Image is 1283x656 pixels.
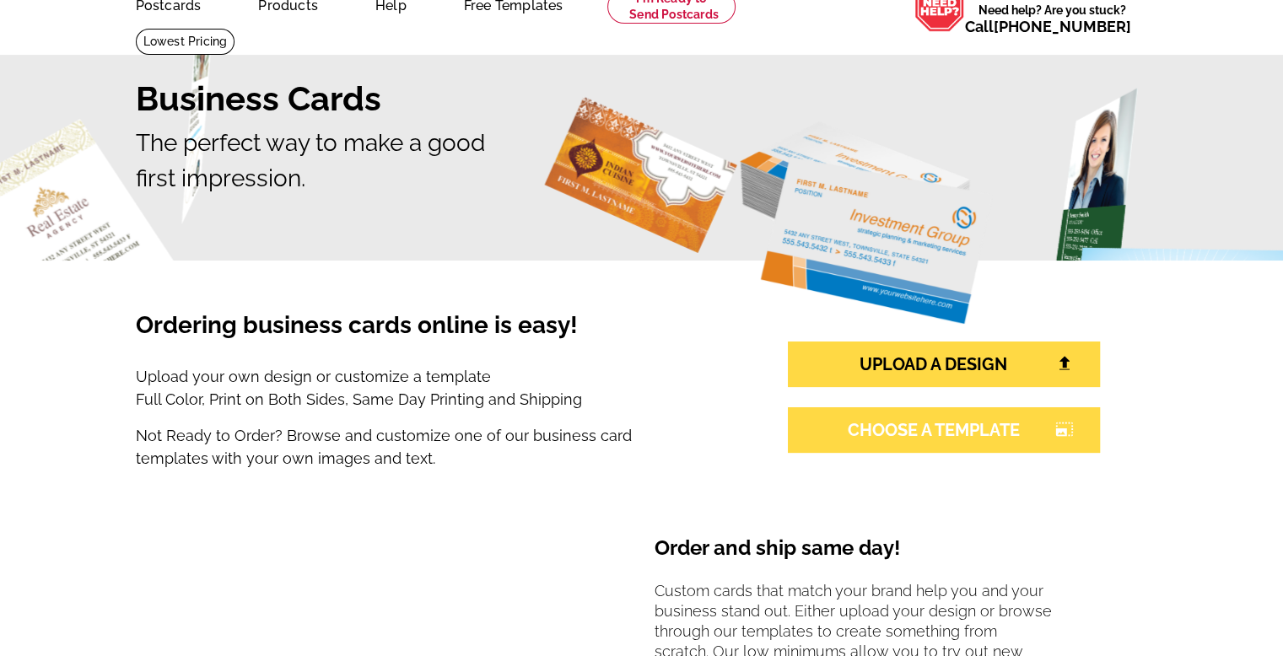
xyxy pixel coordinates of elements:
[136,424,716,470] p: Not Ready to Order? Browse and customize one of our business card templates with your own images ...
[740,121,993,324] img: investment-group.png
[136,126,1148,196] p: The perfect way to make a good first impression.
[965,2,1140,35] span: Need help? Are you stuck?
[1055,422,1074,437] i: photo_size_select_large
[136,365,716,411] p: Upload your own design or customize a template Full Color, Print on Both Sides, Same Day Printing...
[994,18,1131,35] a: [PHONE_NUMBER]
[655,536,1072,574] h4: Order and ship same day!
[788,341,1100,387] a: UPLOAD A DESIGN
[965,18,1131,35] span: Call
[788,407,1100,453] a: CHOOSE A TEMPLATEphoto_size_select_large
[136,78,1148,119] h1: Business Cards
[136,311,716,358] h3: Ordering business cards online is easy!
